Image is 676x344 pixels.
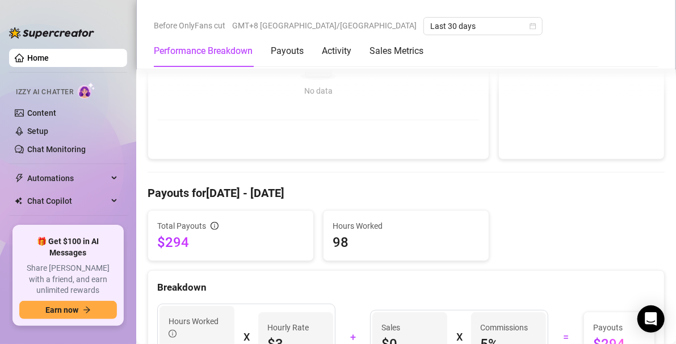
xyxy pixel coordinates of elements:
div: Sales Metrics [370,44,423,58]
span: info-circle [169,330,177,338]
h4: Payouts for [DATE] - [DATE] [148,185,665,201]
span: Last 30 days [430,18,536,35]
span: Before OnlyFans cut [154,17,225,34]
div: Breakdown [157,280,655,295]
div: Performance Breakdown [154,44,253,58]
img: logo-BBDzfeDw.svg [9,27,94,39]
span: arrow-right [83,306,91,314]
a: Home [27,53,49,62]
span: Payouts [593,321,645,334]
article: Commissions [480,321,528,334]
span: Chat Copilot [27,192,108,210]
span: $294 [157,233,304,251]
span: Izzy AI Chatter [16,87,73,98]
span: GMT+8 [GEOGRAPHIC_DATA]/[GEOGRAPHIC_DATA] [232,17,417,34]
a: Chat Monitoring [27,145,86,154]
img: AI Chatter [78,82,95,99]
span: Hours Worked [333,220,480,232]
span: Share [PERSON_NAME] with a friend, and earn unlimited rewards [19,263,117,296]
span: Sales [381,321,438,334]
a: Setup [27,127,48,136]
img: Chat Copilot [15,197,22,205]
div: No data [169,85,468,97]
div: Payouts [271,44,304,58]
span: info-circle [211,222,219,230]
span: 98 [333,233,480,251]
span: Automations [27,169,108,187]
span: Total Payouts [157,220,206,232]
span: calendar [530,23,536,30]
button: Earn nowarrow-right [19,301,117,319]
span: Earn now [45,305,78,314]
div: Open Intercom Messenger [637,305,665,333]
span: Hours Worked [169,315,225,340]
span: 🎁 Get $100 in AI Messages [19,236,117,258]
article: Hourly Rate [267,321,309,334]
a: Content [27,108,56,118]
span: thunderbolt [15,174,24,183]
div: Activity [322,44,351,58]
